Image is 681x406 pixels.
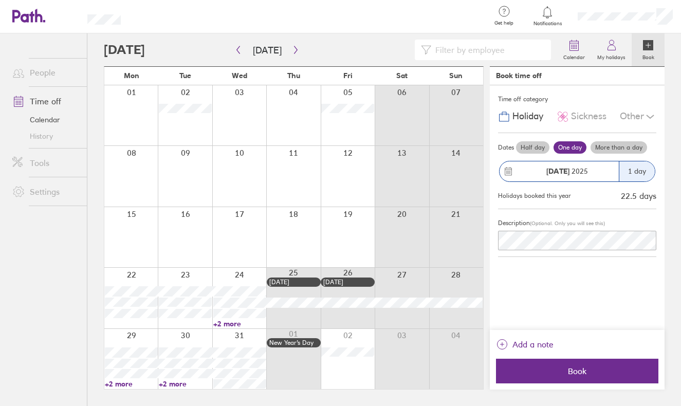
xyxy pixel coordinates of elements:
span: Dates [498,144,514,151]
label: Calendar [557,51,591,61]
input: Filter by employee [431,40,545,60]
div: Other [620,107,656,126]
button: [DATE] 20251 day [498,156,656,187]
a: My holidays [591,33,632,66]
label: Book [636,51,660,61]
span: Wed [232,71,247,80]
button: [DATE] [245,42,290,59]
a: Settings [4,181,87,202]
a: History [4,128,87,144]
a: Calendar [4,112,87,128]
div: Book time off [496,71,542,80]
span: Sun [449,71,463,80]
span: Book [503,366,651,376]
span: (Optional. Only you will see this) [530,220,605,227]
span: Fri [343,71,353,80]
div: Holidays booked this year [498,192,571,199]
span: Holiday [512,111,543,122]
a: Notifications [531,5,564,27]
div: [DATE] [269,279,318,286]
label: One day [554,141,586,154]
a: +2 more [159,379,212,389]
span: Description [498,219,530,227]
span: Tue [179,71,191,80]
a: Tools [4,153,87,173]
a: Book [632,33,665,66]
div: Time off category [498,91,656,107]
span: Mon [124,71,139,80]
div: 1 day [619,161,655,181]
span: Sat [396,71,408,80]
a: Calendar [557,33,591,66]
span: Thu [287,71,300,80]
a: +2 more [213,319,266,328]
a: +2 more [105,379,158,389]
div: New Year’s Day [269,339,318,346]
span: Get help [487,20,521,26]
button: Book [496,359,658,383]
span: Notifications [531,21,564,27]
span: Sickness [571,111,606,122]
a: Time off [4,91,87,112]
div: [DATE] [323,279,372,286]
a: People [4,62,87,83]
label: Half day [516,141,549,154]
label: My holidays [591,51,632,61]
label: More than a day [591,141,647,154]
span: 2025 [546,167,588,175]
span: Add a note [512,336,554,353]
div: 22.5 days [621,191,656,200]
strong: [DATE] [546,167,569,176]
button: Add a note [496,336,554,353]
